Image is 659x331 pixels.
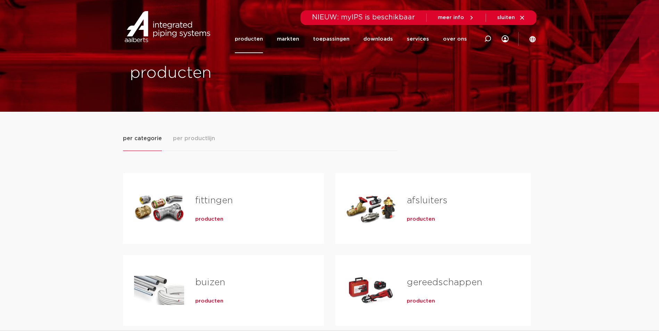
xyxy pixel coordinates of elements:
span: per categorie [123,134,162,143]
a: toepassingen [313,25,349,53]
a: buizen [195,278,225,287]
a: producten [407,216,435,223]
a: sluiten [497,15,525,21]
span: NIEUW: myIPS is beschikbaar [312,14,415,21]
a: meer info [438,15,475,21]
a: producten [407,298,435,305]
span: sluiten [497,15,515,20]
a: services [407,25,429,53]
h1: producten [130,62,326,84]
span: meer info [438,15,464,20]
a: fittingen [195,196,233,205]
a: downloads [363,25,393,53]
a: over ons [443,25,467,53]
a: producten [195,298,223,305]
a: producten [235,25,263,53]
a: afsluiters [407,196,447,205]
span: per productlijn [173,134,215,143]
div: my IPS [502,25,509,53]
a: producten [195,216,223,223]
nav: Menu [235,25,467,53]
a: markten [277,25,299,53]
a: gereedschappen [407,278,482,287]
